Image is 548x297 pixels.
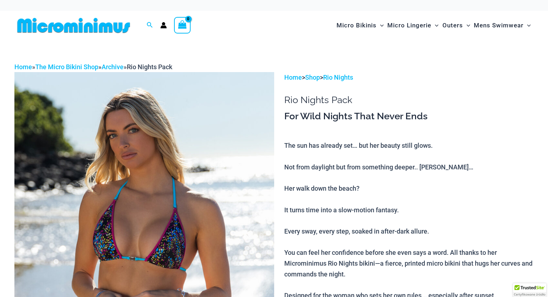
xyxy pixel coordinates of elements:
[147,21,153,30] a: Search icon link
[334,13,534,37] nav: Site Navigation
[335,14,386,36] a: Micro BikinisMenu ToggleMenu Toggle
[337,16,377,35] span: Micro Bikinis
[472,14,533,36] a: Mens SwimwearMenu ToggleMenu Toggle
[127,63,172,71] span: Rio Nights Pack
[305,74,320,81] a: Shop
[387,16,431,35] span: Micro Lingerie
[431,16,438,35] span: Menu Toggle
[474,16,524,35] span: Mens Swimwear
[14,63,172,71] span: » » »
[102,63,124,71] a: Archive
[441,14,472,36] a: OutersMenu ToggleMenu Toggle
[284,74,302,81] a: Home
[160,22,167,28] a: Account icon link
[14,63,32,71] a: Home
[284,94,534,106] h1: Rio Nights Pack
[284,72,534,83] p: > >
[323,74,353,81] a: Rio Nights
[386,14,440,36] a: Micro LingerieMenu ToggleMenu Toggle
[442,16,463,35] span: Outers
[377,16,384,35] span: Menu Toggle
[513,283,546,297] div: TrustedSite Certified
[524,16,531,35] span: Menu Toggle
[463,16,470,35] span: Menu Toggle
[35,63,98,71] a: The Micro Bikini Shop
[284,110,534,123] h3: For Wild Nights That Never Ends
[14,17,133,34] img: MM SHOP LOGO FLAT
[174,17,191,34] a: View Shopping Cart, empty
